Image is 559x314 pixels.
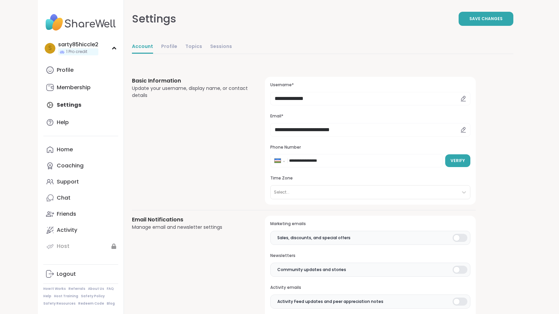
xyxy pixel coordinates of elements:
[43,80,118,96] a: Membership
[132,40,153,54] a: Account
[57,146,73,153] div: Home
[43,294,51,299] a: Help
[43,62,118,78] a: Profile
[132,224,249,231] div: Manage email and newsletter settings
[107,286,114,291] a: FAQ
[57,84,91,91] div: Membership
[57,194,71,202] div: Chat
[43,238,118,254] a: Host
[78,301,104,306] a: Redeem Code
[270,82,470,88] h3: Username*
[270,253,470,259] h3: Newsletters
[270,221,470,227] h3: Marketing emails
[43,266,118,282] a: Logout
[277,299,383,305] span: Activity Feed updates and peer appreciation notes
[270,145,470,150] h3: Phone Number
[132,11,176,27] div: Settings
[459,12,513,26] button: Save Changes
[270,285,470,291] h3: Activity emails
[132,216,249,224] h3: Email Notifications
[43,142,118,158] a: Home
[54,294,78,299] a: Host Training
[107,301,115,306] a: Blog
[57,178,79,186] div: Support
[88,286,104,291] a: About Us
[43,114,118,130] a: Help
[57,162,84,169] div: Coaching
[57,243,69,250] div: Host
[451,158,465,164] span: Verify
[43,158,118,174] a: Coaching
[68,286,85,291] a: Referrals
[185,40,202,54] a: Topics
[43,301,76,306] a: Safety Resources
[48,44,52,53] span: s
[277,267,346,273] span: Community updates and stories
[43,11,118,34] img: ShareWell Nav Logo
[445,154,470,167] button: Verify
[57,66,74,74] div: Profile
[161,40,177,54] a: Profile
[57,119,69,126] div: Help
[132,85,249,99] div: Update your username, display name, or contact details
[81,294,105,299] a: Safety Policy
[43,190,118,206] a: Chat
[132,77,249,85] h3: Basic Information
[270,113,470,119] h3: Email*
[469,16,503,22] span: Save Changes
[270,175,470,181] h3: Time Zone
[210,40,232,54] a: Sessions
[57,226,77,234] div: Activity
[43,286,66,291] a: How It Works
[43,222,118,238] a: Activity
[43,174,118,190] a: Support
[57,270,76,278] div: Logout
[66,49,87,55] span: 1 Pro credit
[43,206,118,222] a: Friends
[277,235,351,241] span: Sales, discounts, and special offers
[57,210,76,218] div: Friends
[58,41,98,48] div: sarty85hiccle2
